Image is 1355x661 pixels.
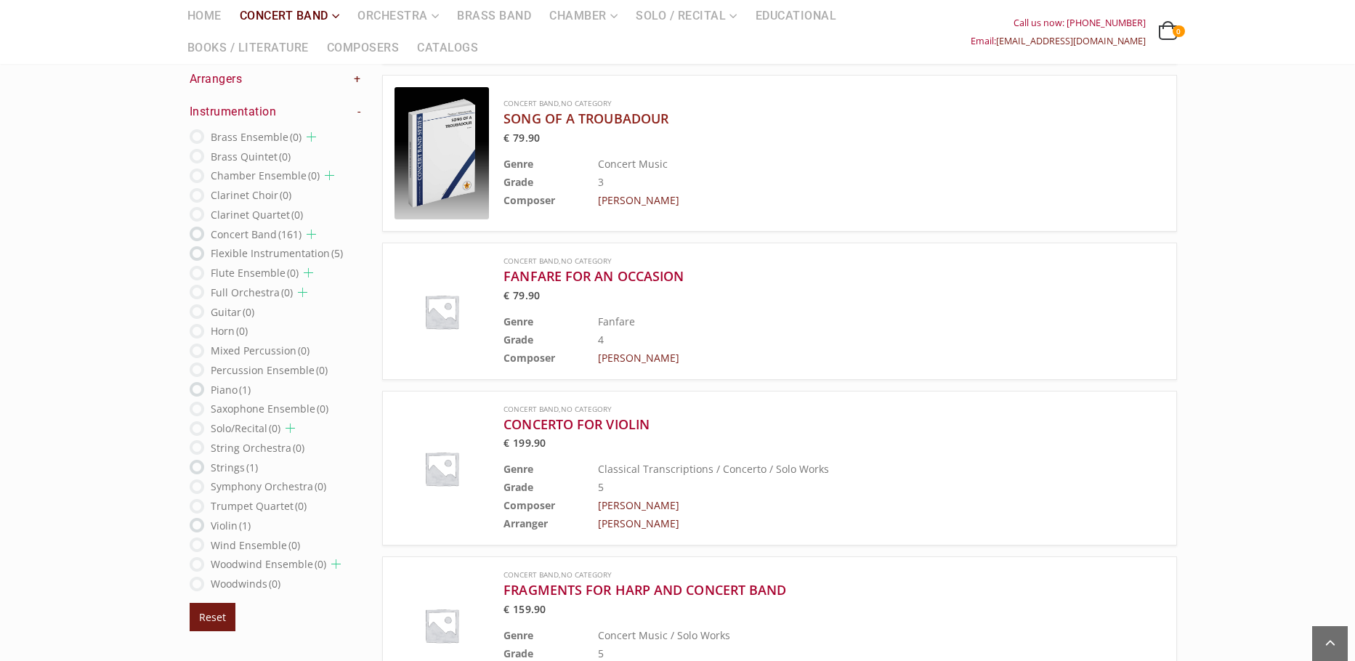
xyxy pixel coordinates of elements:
[179,32,317,64] a: Books / Literature
[211,186,291,204] label: Clarinet Choir
[243,305,254,319] span: (0)
[211,575,280,593] label: Woodwinds
[503,255,1091,267] span: ,
[503,569,559,580] a: Concert Band
[503,436,509,450] span: €
[239,383,251,397] span: (1)
[307,230,316,239] a: Сhild list opener
[331,246,343,260] span: (5)
[211,147,291,166] label: Brass Quintet
[354,71,361,87] a: +
[598,460,1091,478] td: Classical Transcriptions / Concerto / Solo Works
[211,322,248,340] label: Horn
[503,516,548,530] b: Arranger
[971,14,1146,32] div: Call us now: [PHONE_NUMBER]
[598,155,1091,173] td: Concert Music
[288,538,300,552] span: (0)
[503,315,533,328] b: Genre
[598,351,679,365] a: [PERSON_NAME]
[598,330,1091,349] td: 4
[503,131,539,145] bdi: 79.90
[315,479,326,493] span: (0)
[279,150,291,163] span: (0)
[239,519,251,532] span: (1)
[503,110,1091,127] a: SONG OF A TROUBADOUR
[503,404,559,414] a: Concert Band
[211,458,258,477] label: Strings
[357,104,361,120] a: -
[246,461,258,474] span: (1)
[503,602,546,616] bdi: 159.90
[503,288,539,302] bdi: 79.90
[287,266,299,280] span: (0)
[503,193,555,207] b: Composer
[598,516,679,530] a: [PERSON_NAME]
[269,421,280,435] span: (0)
[304,268,313,277] a: Сhild list opener
[503,436,546,450] bdi: 199.90
[598,498,679,512] a: [PERSON_NAME]
[298,344,310,357] span: (0)
[290,130,302,144] span: (0)
[971,32,1146,50] div: Email:
[503,602,509,616] span: €
[503,569,1091,581] span: ,
[318,32,408,64] a: Composers
[503,267,1091,285] a: FANFARE FOR AN OCCASION
[503,131,509,145] span: €
[293,441,304,455] span: (0)
[598,193,679,207] a: [PERSON_NAME]
[211,283,293,301] label: Full Orchestra
[190,104,361,120] h4: Instrumentation
[211,225,302,243] label: Concert Band
[598,173,1091,191] td: 3
[1173,25,1184,37] span: 0
[503,256,559,266] a: Concert Band
[211,303,254,321] label: Guitar
[308,169,320,182] span: (0)
[280,188,291,202] span: (0)
[211,166,320,184] label: Chamber Ensemble
[211,206,303,224] label: Clarinet Quartet
[211,264,299,282] label: Flute Ensemble
[503,403,1091,415] span: ,
[211,400,328,418] label: Saxophone Ensemble
[598,478,1091,496] td: 5
[278,227,302,241] span: (161)
[307,132,316,142] a: Сhild list opener
[503,480,533,494] b: Grade
[211,381,251,399] label: Piano
[281,285,293,299] span: (0)
[317,402,328,415] span: (0)
[286,423,295,433] a: Сhild list opener
[395,421,489,516] img: Placeholder
[503,462,533,476] b: Genre
[561,569,612,580] a: No Category
[190,71,361,87] h4: Arrangers
[503,581,1091,599] a: FRAGMENTS FOR HARP AND CONCERT BAND
[561,256,612,266] a: No Category
[598,312,1091,330] td: Fanfare
[291,208,303,222] span: (0)
[503,646,533,660] b: Grade
[598,626,1091,644] td: Concert Music / Solo Works
[190,603,235,631] button: Reset
[295,499,307,513] span: (0)
[503,175,533,189] b: Grade
[503,498,555,512] b: Composer
[503,333,533,346] b: Grade
[408,32,487,64] a: Catalogs
[395,264,489,359] img: Placeholder
[503,351,555,365] b: Composer
[269,577,280,591] span: (0)
[503,288,509,302] span: €
[503,157,533,171] b: Genre
[211,419,280,437] label: Solo/Recital
[503,415,1091,433] a: CONCERTO FOR VIOLIN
